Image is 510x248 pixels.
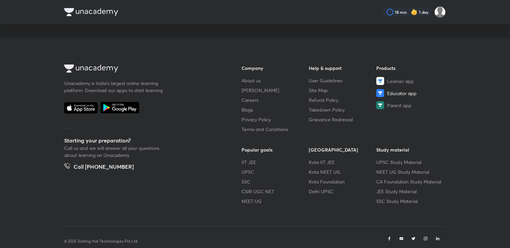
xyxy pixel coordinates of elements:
[376,198,444,205] a: SSC Study Material
[64,65,118,73] img: Company Logo
[376,159,444,166] a: UPSC Study Material
[376,77,384,85] img: Learner app
[376,101,444,109] a: Parent app
[376,77,444,85] a: Learner app
[309,96,377,104] a: Refund Policy
[309,87,377,94] a: Site Map
[242,116,309,123] a: Privacy Policy
[242,168,309,175] a: UPSC
[242,126,309,133] a: Terms and Conditions
[309,178,377,185] a: Kota Foundation
[376,89,384,97] img: Educator app
[387,102,412,109] span: Parent app
[242,87,309,94] a: [PERSON_NAME]
[309,116,377,123] a: Grievance Redressal
[309,77,377,84] a: User Guidelines
[376,168,444,175] a: NEET UG Study Material
[242,178,309,185] a: SSC
[242,96,309,104] a: Careers
[376,178,444,185] a: CA Foundation Study Material
[376,146,444,153] h6: Study material
[376,65,444,72] h6: Products
[64,65,220,74] a: Company Logo
[376,89,444,97] a: Educator app
[376,188,444,195] a: JEE Study Material
[387,90,417,97] span: Educator app
[309,106,377,113] a: Takedown Policy
[64,136,220,144] h5: Starting your preparation?
[411,9,418,15] img: streak
[434,6,446,18] img: Abhinit yas
[242,106,309,113] a: Blogs
[64,8,118,16] img: Company Logo
[242,198,309,205] a: NEET UG
[74,163,134,172] h5: Call [PHONE_NUMBER]
[309,168,377,175] a: Kota NEET UG
[64,144,165,159] p: Call us and we will answer all your questions about learning on Unacademy
[309,65,377,72] h6: Help & support
[376,101,384,109] img: Parent app
[309,188,377,195] a: Delhi UPSC
[242,77,309,84] a: About us
[64,163,134,172] a: Call [PHONE_NUMBER]
[309,159,377,166] a: Kota IIT JEE
[64,238,137,244] p: © 2025 Sorting Hat Technologies Pvt Ltd
[242,146,309,153] h6: Popular goals
[242,96,258,104] span: Careers
[242,65,309,72] h6: Company
[242,159,309,166] a: IIT JEE
[387,78,414,85] span: Learner app
[309,146,377,153] h6: [GEOGRAPHIC_DATA]
[64,80,165,94] p: Unacademy is India’s largest online learning platform. Download our apps to start learning
[242,188,309,195] a: CSIR UGC NET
